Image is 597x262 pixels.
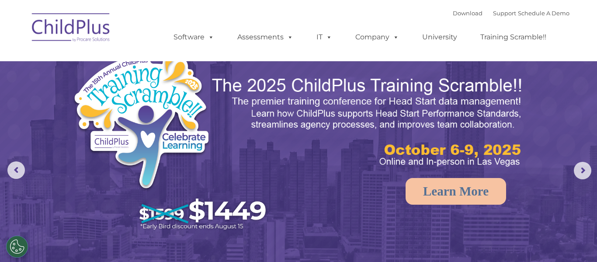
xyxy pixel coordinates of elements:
a: Download [453,10,482,17]
a: University [413,28,466,46]
iframe: Chat Widget [553,220,597,262]
img: ChildPlus by Procare Solutions [28,7,115,51]
a: Learn More [406,178,506,205]
a: Support [493,10,516,17]
font: | [453,10,569,17]
button: Cookies Settings [6,236,28,258]
a: Software [165,28,223,46]
a: Schedule A Demo [518,10,569,17]
a: Company [347,28,408,46]
a: Assessments [229,28,302,46]
a: Training Scramble!! [472,28,555,46]
a: IT [308,28,341,46]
